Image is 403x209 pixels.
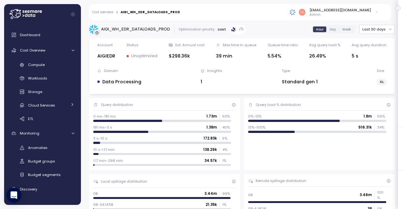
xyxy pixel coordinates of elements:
span: Discovery [20,187,37,192]
p: 13%-100% [248,125,265,130]
div: > [116,10,118,14]
div: Local spillage distribution [101,179,147,184]
p: Unoptimized [131,53,157,59]
div: Data Processing [97,78,141,85]
div: 5.54% [268,52,298,60]
div: Est. Annual cost [175,42,205,47]
p: 1.38m [206,125,217,130]
span: Anomalies [28,145,48,150]
p: 1 % [222,158,231,163]
div: Open Intercom Messenger [6,188,21,203]
span: Cloud Services [28,103,55,108]
a: Cost Overview [7,44,78,57]
div: Avg query duration [352,42,387,47]
p: 34.57k [204,158,217,163]
p: 0 ms-181 ms [93,114,116,119]
span: Storage [28,89,42,94]
a: Monitoring [7,127,78,140]
div: Avg query load % [309,42,340,47]
p: 50 % [222,114,231,119]
div: Max time in queue [223,42,256,47]
div: 5 s [352,52,387,60]
span: Compute [28,62,45,67]
p: 3.46m [360,192,372,197]
span: Day [330,27,336,32]
p: 0%-13% [248,114,262,119]
div: Query load % distribution [256,102,301,107]
div: AIGI_WH_EDR_DATALOADS_PROD [101,26,170,32]
div: [EMAIL_ADDRESS][DOMAIN_NAME] [309,8,371,13]
div: $298.36k [169,52,205,60]
span: Hour [316,27,324,32]
div: Status [127,42,139,47]
p: 0B-34.14TiB [93,202,113,207]
p: 34 % [377,125,386,130]
p: 1.17 min-298 min [93,158,123,163]
p: 3 s-10 s [93,136,107,141]
button: Last 30 days [359,25,395,34]
p: 916.31k [358,125,372,130]
p: cost [218,27,226,32]
p: 1.8m [363,114,372,119]
a: Budget groups [7,156,78,167]
span: Dashboard [20,32,40,37]
div: 1 [201,78,222,85]
a: Discovery [7,183,78,195]
div: Remote spillage distribution [256,178,306,183]
p: 4 % [222,147,231,152]
div: Standard gen 1 [282,78,318,85]
div: Queue time ratio [268,42,298,47]
div: Query distribution [101,102,133,107]
span: Budget segments [28,172,61,177]
span: Week [342,27,351,32]
div: 39 min [216,52,256,60]
a: Anomalies [7,143,78,153]
div: 26.49% [309,52,340,60]
p: Admin [309,13,371,17]
a: Dashboard [7,29,78,41]
a: Workloads [7,73,78,84]
p: 0B [248,192,253,197]
p: 10 s-1.17 min [93,147,115,152]
a: Cloud Services [7,100,78,110]
a: ETL [7,113,78,124]
p: 5 % [222,136,231,141]
div: AIGI_WH_EDR_DATALOADS_PROD [121,11,180,14]
div: Size [377,68,384,73]
span: Workloads [28,76,47,81]
div: Type [282,68,290,73]
a: Budget segments [7,169,78,180]
p: 172.83k [203,136,217,141]
a: Storage [7,87,78,97]
p: 21.35k [206,202,217,207]
p: 99 % [222,191,231,196]
p: 1 % [222,202,231,207]
span: Cost Overview [20,48,45,53]
div: Domain [104,68,118,73]
p: 0B [93,191,98,196]
p: 100 % [377,190,386,200]
div: Insights [207,68,222,73]
p: 3.44m [204,191,217,196]
p: 1.73m [206,114,217,119]
p: 181 ms-3 s [93,125,112,130]
div: Account [97,42,113,47]
div: AIGIEDR [97,52,115,60]
span: ETL [28,116,33,121]
span: XL [380,79,384,85]
a: Cost overview [92,11,113,14]
p: 66 % [377,114,386,119]
div: Optimization priority: [179,27,215,32]
span: Monitoring [20,131,39,136]
p: 138.29k [203,147,217,152]
button: Collapse navigation [69,12,77,17]
img: 46f7259ee843653f49e58c8eef8347fd [299,9,305,15]
p: 40 % [222,125,231,130]
a: Compute [7,60,78,70]
span: Budget groups [28,159,55,164]
img: 68790ce639d2d68da1992664.PNG [289,9,296,15]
